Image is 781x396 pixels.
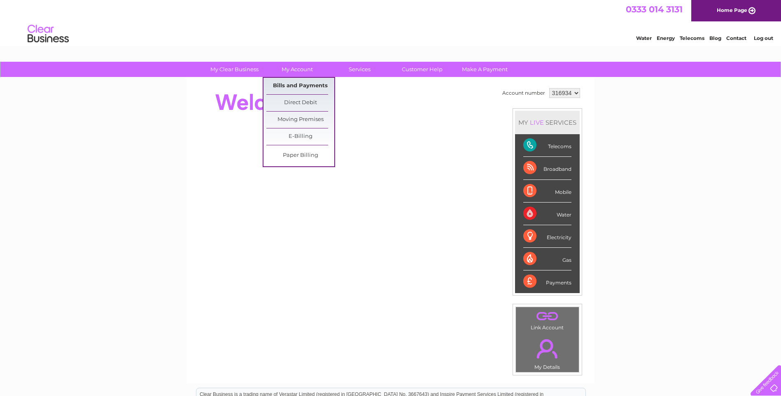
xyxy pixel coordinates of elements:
[636,35,652,41] a: Water
[523,157,571,179] div: Broadband
[626,4,683,14] a: 0333 014 3131
[523,248,571,270] div: Gas
[523,134,571,157] div: Telecoms
[523,203,571,225] div: Water
[754,35,773,41] a: Log out
[709,35,721,41] a: Blog
[500,86,547,100] td: Account number
[326,62,394,77] a: Services
[515,111,580,134] div: MY SERVICES
[266,147,334,164] a: Paper Billing
[523,225,571,248] div: Electricity
[523,180,571,203] div: Mobile
[518,309,577,324] a: .
[523,270,571,293] div: Payments
[515,332,579,373] td: My Details
[200,62,268,77] a: My Clear Business
[196,5,585,40] div: Clear Business is a trading name of Verastar Limited (registered in [GEOGRAPHIC_DATA] No. 3667643...
[657,35,675,41] a: Energy
[528,119,546,126] div: LIVE
[266,128,334,145] a: E-Billing
[451,62,519,77] a: Make A Payment
[680,35,704,41] a: Telecoms
[27,21,69,47] img: logo.png
[266,112,334,128] a: Moving Premises
[266,78,334,94] a: Bills and Payments
[263,62,331,77] a: My Account
[515,307,579,333] td: Link Account
[726,35,746,41] a: Contact
[266,95,334,111] a: Direct Debit
[388,62,456,77] a: Customer Help
[518,334,577,363] a: .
